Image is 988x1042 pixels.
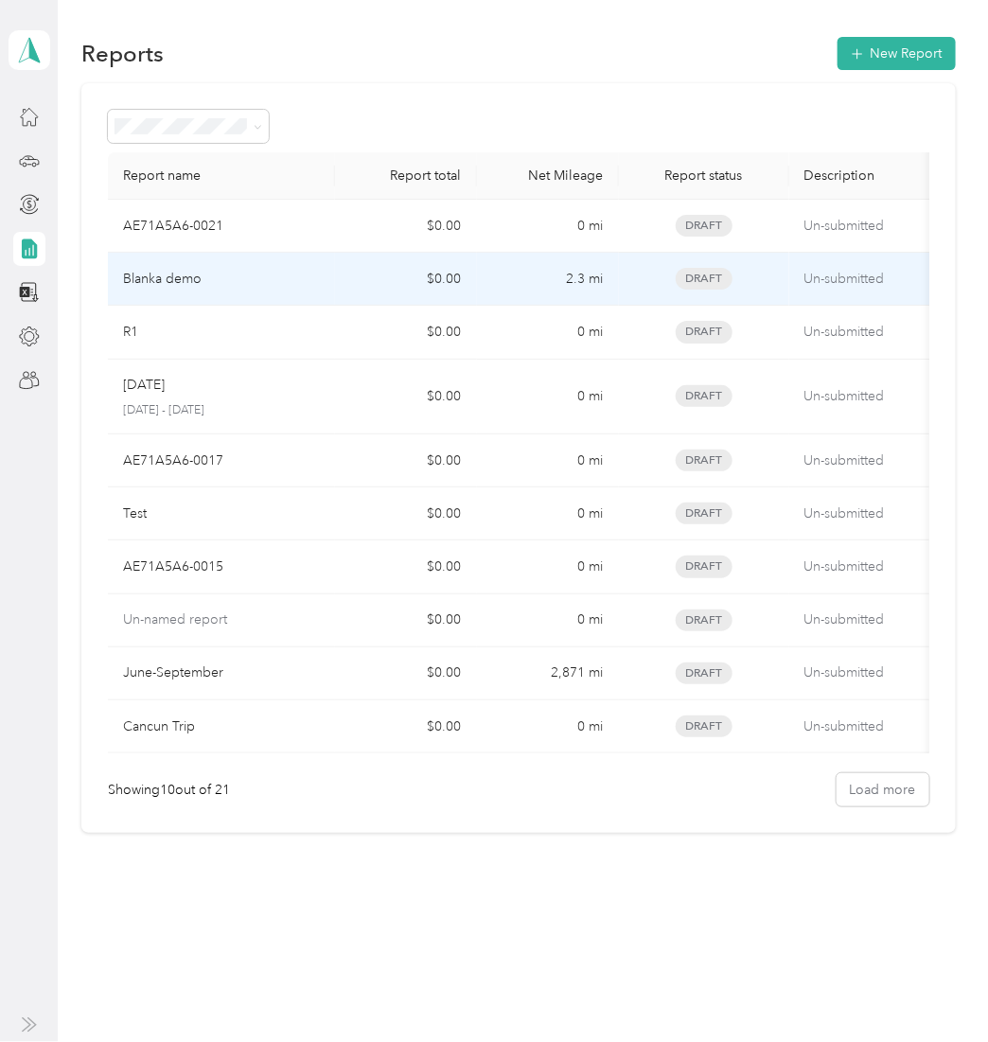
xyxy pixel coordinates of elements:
td: $0.00 [335,700,477,753]
td: 0 mi [477,200,619,253]
iframe: Everlance-gr Chat Button Frame [882,936,988,1042]
div: Showing 10 out of 21 [108,780,230,800]
td: 0 mi [477,360,619,435]
h1: Reports [81,44,164,63]
p: Blanka demo [123,269,202,290]
td: $0.00 [335,540,477,593]
td: 0 mi [477,540,619,593]
p: Un-submitted [804,450,963,471]
td: 2,871 mi [477,647,619,700]
span: Draft [676,662,732,684]
span: Draft [676,268,732,290]
span: Draft [676,450,732,471]
p: Un-submitted [804,386,963,407]
p: Un-submitted [804,662,963,683]
p: Un-submitted [804,216,963,237]
td: $0.00 [335,434,477,487]
button: New Report [838,37,956,70]
span: Draft [676,215,732,237]
span: Draft [676,321,732,343]
td: $0.00 [335,306,477,359]
td: 0 mi [477,487,619,540]
span: Draft [676,556,732,577]
th: Report total [335,152,477,200]
span: Draft [676,609,732,631]
th: Report name [108,152,335,200]
p: Un-submitted [804,556,963,577]
p: R1 [123,322,138,343]
span: Draft [676,715,732,737]
td: $0.00 [335,487,477,540]
p: Cancun Trip [123,716,195,737]
td: 0 mi [477,594,619,647]
p: Un-submitted [804,322,963,343]
td: 2.3 mi [477,253,619,306]
p: June-September [123,662,223,683]
p: Un-submitted [804,269,963,290]
button: Load more [837,773,929,806]
th: Description [789,152,979,200]
span: Draft [676,503,732,524]
span: Draft [676,385,732,407]
p: Un-submitted [804,503,963,524]
th: Net Mileage [477,152,619,200]
td: 0 mi [477,700,619,753]
p: AE71A5A6-0017 [123,450,223,471]
td: $0.00 [335,200,477,253]
td: $0.00 [335,360,477,435]
td: $0.00 [335,647,477,700]
td: 0 mi [477,306,619,359]
td: $0.00 [335,253,477,306]
p: Un-submitted [804,716,963,737]
td: $0.00 [335,594,477,647]
p: Un-submitted [804,609,963,630]
div: Report status [634,168,774,184]
p: Un-named report [123,609,227,630]
p: [DATE] - [DATE] [123,402,320,419]
p: [DATE] [123,375,165,396]
p: AE71A5A6-0015 [123,556,223,577]
p: AE71A5A6-0021 [123,216,223,237]
td: 0 mi [477,434,619,487]
p: Test [123,503,147,524]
